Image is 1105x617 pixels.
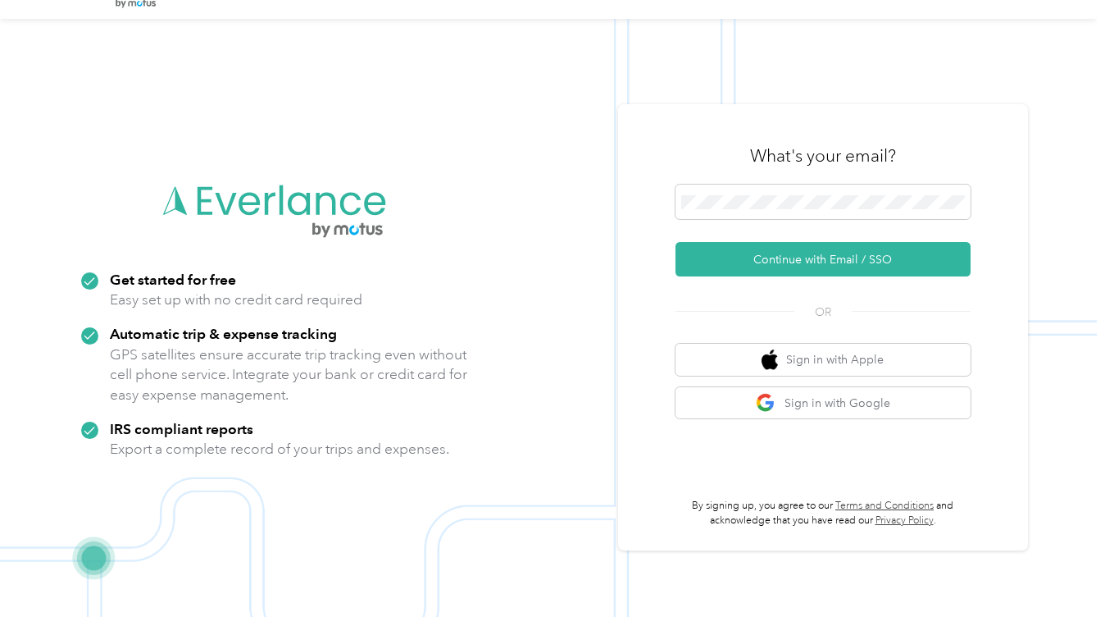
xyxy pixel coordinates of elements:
button: google logoSign in with Google [675,387,971,419]
strong: Get started for free [110,271,236,288]
button: Continue with Email / SSO [675,242,971,277]
a: Privacy Policy [875,514,934,527]
button: apple logoSign in with Apple [675,344,971,376]
p: GPS satellites ensure accurate trip tracking even without cell phone service. Integrate your bank... [110,345,468,405]
p: Easy set up with no credit card required [110,290,362,310]
p: Export a complete record of your trips and expenses. [110,439,449,459]
h3: What's your email? [750,144,896,167]
span: OR [794,304,852,321]
img: google logo [756,393,776,414]
a: Terms and Conditions [835,500,934,512]
strong: IRS compliant reports [110,420,253,437]
p: By signing up, you agree to our and acknowledge that you have read our . [675,499,971,528]
strong: Automatic trip & expense tracking [110,325,337,342]
img: apple logo [762,350,778,370]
